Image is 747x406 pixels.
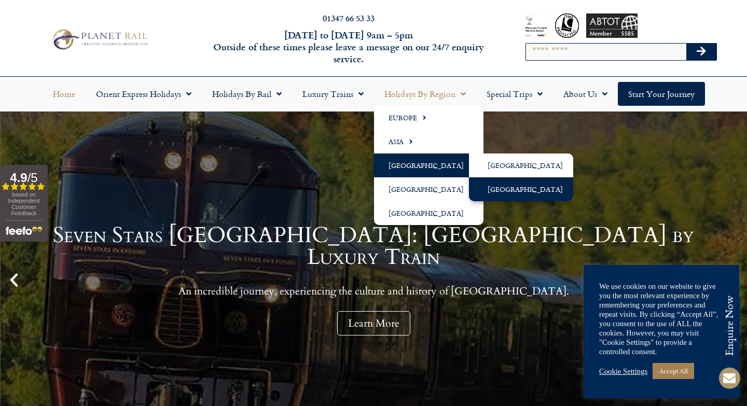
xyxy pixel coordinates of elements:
nav: Menu [5,82,742,106]
p: An incredible journey, experiencing the culture and history of [GEOGRAPHIC_DATA]. [26,285,721,298]
a: About Us [553,82,618,106]
a: Asia [374,130,483,153]
a: Holidays by Rail [202,82,292,106]
div: We use cookies on our website to give you the most relevant experience by remembering your prefer... [599,282,724,356]
a: Orient Express Holidays [86,82,202,106]
a: Holidays by Region [374,82,476,106]
button: Search [686,44,716,60]
div: Previous slide [5,271,23,289]
a: Cookie Settings [599,367,647,376]
a: 01347 66 53 33 [323,12,375,24]
a: Europe [374,106,483,130]
ul: [GEOGRAPHIC_DATA] [469,153,573,201]
h6: [DATE] to [DATE] 9am – 5pm Outside of these times please leave a message on our 24/7 enquiry serv... [202,29,495,65]
a: Start your Journey [618,82,705,106]
a: Luxury Trains [292,82,374,106]
img: Planet Rail Train Holidays Logo [49,27,151,52]
a: Home [43,82,86,106]
a: Accept All [653,363,694,379]
a: [GEOGRAPHIC_DATA] [469,153,573,177]
a: [GEOGRAPHIC_DATA] [469,177,573,201]
h1: Seven Stars [GEOGRAPHIC_DATA]: [GEOGRAPHIC_DATA] by Luxury Train [26,225,721,268]
a: Learn More [337,311,410,335]
a: Special Trips [476,82,553,106]
a: [GEOGRAPHIC_DATA] [374,153,483,177]
a: [GEOGRAPHIC_DATA] [374,177,483,201]
a: [GEOGRAPHIC_DATA] [374,201,483,225]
